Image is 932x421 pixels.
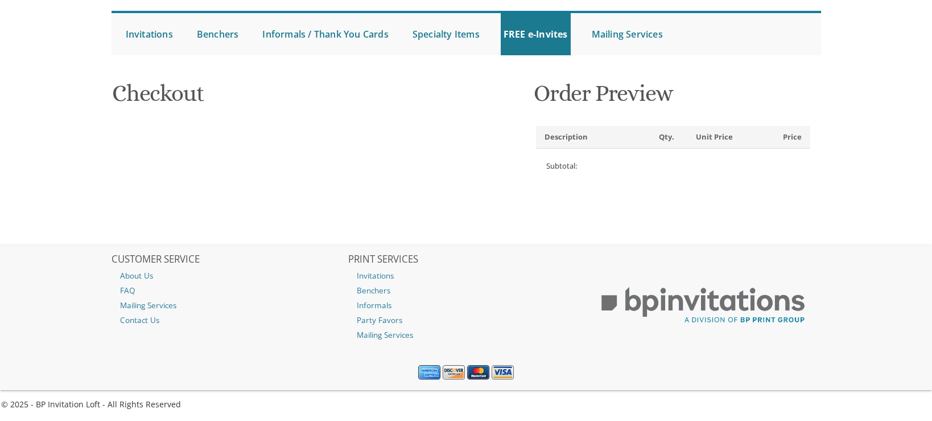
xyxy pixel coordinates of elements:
[194,13,242,55] a: Benchers
[410,13,483,55] a: Specialty Items
[348,298,584,313] a: Informals
[443,365,465,380] img: Discover
[589,13,666,55] a: Mailing Services
[112,298,347,313] a: Mailing Services
[112,313,347,328] a: Contact Us
[492,365,514,380] img: Visa
[650,132,673,142] div: Qty.
[741,132,810,142] div: Price
[348,268,584,283] a: Invitations
[546,161,577,171] span: Subtotal:
[348,313,584,328] a: Party Favors
[112,254,347,265] h2: CUSTOMER SERVICE
[123,13,176,55] a: Invitations
[536,132,650,142] div: Description
[348,328,584,342] a: Mailing Services
[348,254,584,265] h2: PRINT SERVICES
[112,283,347,298] a: FAQ
[534,81,813,115] h1: Order Preview
[112,268,347,283] a: About Us
[673,132,742,142] div: Unit Price
[348,283,584,298] a: Benchers
[259,13,391,55] a: Informals / Thank You Cards
[467,365,489,380] img: MasterCard
[112,81,524,115] h1: Checkout
[585,277,821,334] img: BP Print Group
[418,365,440,380] img: American Express
[501,13,571,55] a: FREE e-Invites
